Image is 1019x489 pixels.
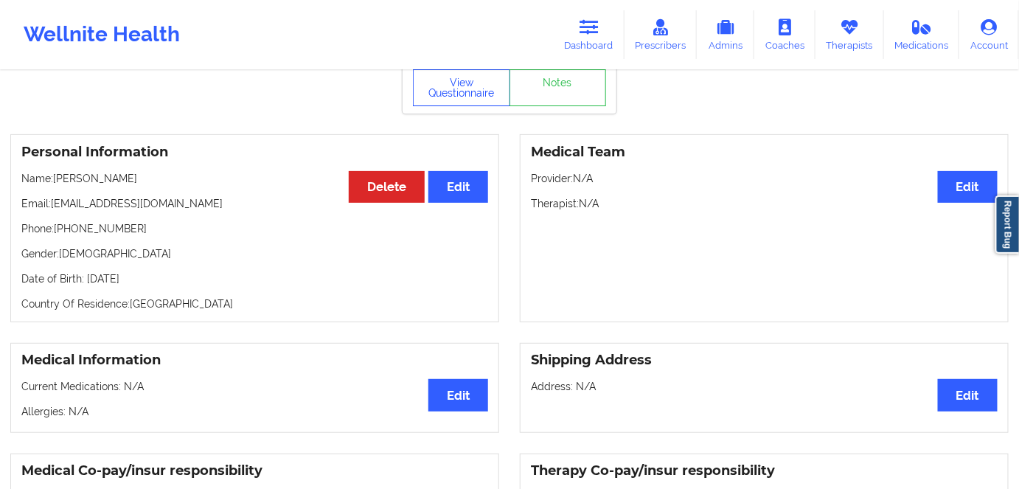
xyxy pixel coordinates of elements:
[21,171,488,186] p: Name: [PERSON_NAME]
[938,171,998,203] button: Edit
[959,10,1019,59] a: Account
[531,352,998,369] h3: Shipping Address
[21,352,488,369] h3: Medical Information
[754,10,815,59] a: Coaches
[21,221,488,236] p: Phone: [PHONE_NUMBER]
[554,10,625,59] a: Dashboard
[995,195,1019,254] a: Report Bug
[625,10,698,59] a: Prescribers
[21,379,488,394] p: Current Medications: N/A
[938,379,998,411] button: Edit
[531,196,998,211] p: Therapist: N/A
[531,171,998,186] p: Provider: N/A
[21,404,488,419] p: Allergies: N/A
[413,69,510,106] button: View Questionnaire
[21,144,488,161] h3: Personal Information
[21,271,488,286] p: Date of Birth: [DATE]
[21,462,488,479] h3: Medical Co-pay/insur responsibility
[697,10,754,59] a: Admins
[349,171,425,203] button: Delete
[884,10,960,59] a: Medications
[21,196,488,211] p: Email: [EMAIL_ADDRESS][DOMAIN_NAME]
[531,462,998,479] h3: Therapy Co-pay/insur responsibility
[531,144,998,161] h3: Medical Team
[428,379,488,411] button: Edit
[21,296,488,311] p: Country Of Residence: [GEOGRAPHIC_DATA]
[531,379,998,394] p: Address: N/A
[21,246,488,261] p: Gender: [DEMOGRAPHIC_DATA]
[509,69,607,106] a: Notes
[815,10,884,59] a: Therapists
[428,171,488,203] button: Edit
